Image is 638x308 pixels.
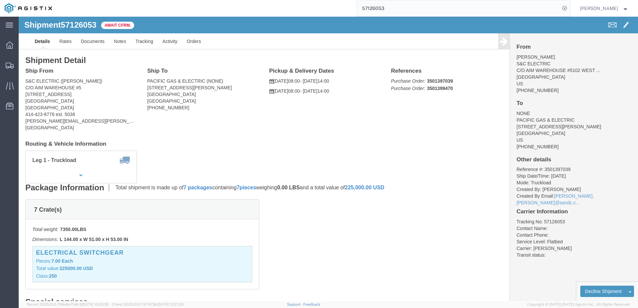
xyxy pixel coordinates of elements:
span: Justin Chao [580,5,618,12]
img: logo [5,3,52,13]
input: Search for shipment number, reference number [357,0,560,16]
iframe: FS Legacy Container [19,17,638,301]
span: Client: 2025.21.0-7d7479b [112,302,184,306]
span: [DATE] 10:09:35 [82,302,109,306]
span: Copyright © [DATE]-[DATE] Agistix Inc., All Rights Reserved [527,302,630,307]
a: Support [287,302,304,306]
span: [DATE] 11:37:29 [157,302,184,306]
span: Server: 2025.21.0-769a9a7b8c3 [27,302,109,306]
button: [PERSON_NAME] [580,4,629,12]
a: Feedback [303,302,320,306]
